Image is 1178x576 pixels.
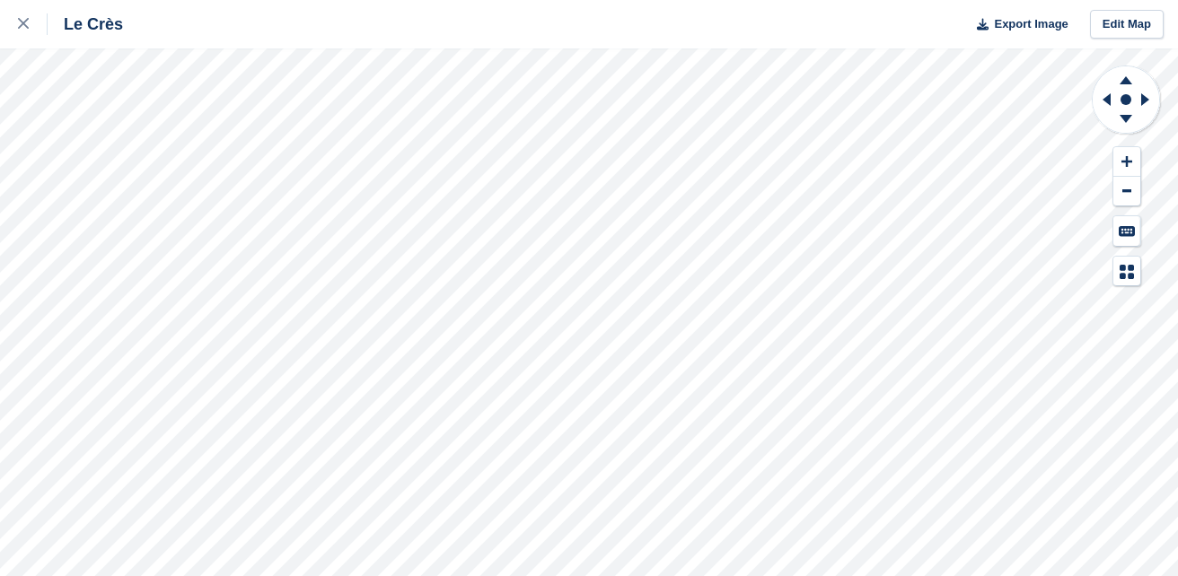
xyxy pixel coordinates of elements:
button: Map Legend [1113,257,1140,286]
span: Export Image [994,15,1068,33]
button: Keyboard Shortcuts [1113,216,1140,246]
button: Zoom In [1113,147,1140,177]
button: Zoom Out [1113,177,1140,206]
button: Export Image [966,10,1068,39]
div: Le Crès [48,13,123,35]
a: Edit Map [1090,10,1164,39]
